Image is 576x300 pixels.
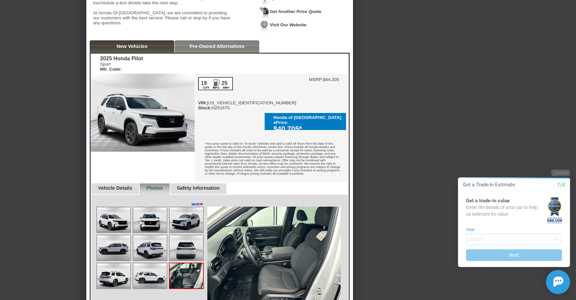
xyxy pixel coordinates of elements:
a: New Vehicles [117,44,148,49]
em: schedule a test drive [97,0,137,5]
div: *Your price quote is valid on "in stock" vehicles only and is valid 48 hours from the date of thi... [195,137,348,182]
img: Image.aspx [170,207,203,232]
a: Safety Information [177,185,220,191]
img: Icon_VisitWebsite.png [260,20,269,33]
div: Sport [100,62,143,72]
div: 25 [221,80,228,86]
img: Image.aspx [170,263,203,288]
a: next► [192,201,204,207]
a: Pre-Owned Alternatives [190,44,245,49]
td: MSRP: [309,77,323,82]
img: Image.aspx [97,235,130,260]
img: Image.aspx [133,235,167,260]
div: $40,705* [273,125,343,133]
td: $44,205 [323,77,339,82]
b: VIN: [198,100,207,105]
img: Image.aspx [97,207,130,232]
img: Image.aspx [133,263,167,288]
img: Image.aspx [170,235,203,260]
div: 19 [200,80,207,86]
a: Get Another Price Quote [270,9,321,14]
img: 2025 Honda Pilot [91,74,195,152]
b: Mfr. Code: [100,67,122,72]
span: ► [200,201,204,206]
div: [US_VEHICLE_IDENTIFICATION_NUMBER] H251670 [198,77,296,110]
a: Visit Our Website [270,22,306,27]
img: Icon_GetQuote.png [260,7,269,19]
img: Image.aspx [133,207,167,232]
a: Vehicle Details [98,185,132,191]
iframe: Chat Assistance [444,164,576,300]
b: Stock: [198,105,212,110]
div: 2025 Honda Pilot [100,56,143,62]
a: Photos [146,185,163,191]
div: Honda of [GEOGRAPHIC_DATA] ePrice: [273,115,343,125]
img: Image.aspx [97,263,130,288]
